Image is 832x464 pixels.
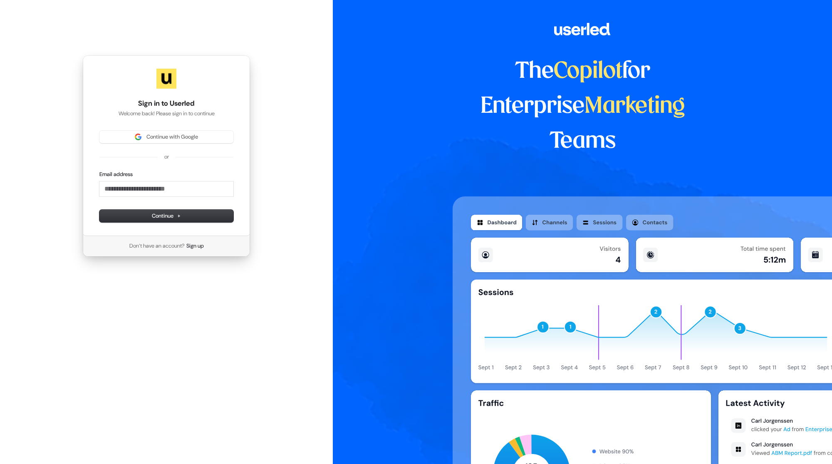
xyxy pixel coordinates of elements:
button: Sign in with GoogleContinue with Google [99,131,233,143]
span: Marketing [584,96,685,117]
p: Welcome back! Please sign in to continue [99,110,233,117]
h1: Sign in to Userled [99,99,233,109]
a: Sign up [186,242,204,250]
img: Sign in with Google [135,134,141,140]
span: Copilot [554,61,622,82]
button: Continue [99,210,233,222]
p: or [164,153,169,161]
h1: The for Enterprise Teams [453,54,713,159]
span: Don’t have an account? [129,242,185,250]
span: Continue with Google [146,133,198,141]
span: Continue [152,212,181,220]
img: Userled [156,69,176,89]
label: Email address [99,171,133,178]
